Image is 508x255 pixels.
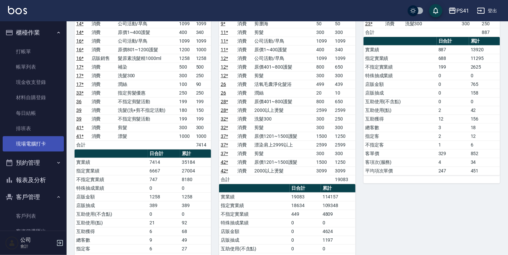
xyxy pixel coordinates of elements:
[437,89,469,97] td: 0
[469,158,500,166] td: 34
[116,106,178,115] td: 洗髮(洗+剪不指定活動)
[333,37,356,45] td: 1099
[364,37,500,175] table: a dense table
[177,19,194,28] td: 1099
[177,106,194,115] td: 180
[148,192,180,201] td: 1258
[76,108,82,113] a: 39
[180,218,211,227] td: 92
[75,244,148,253] td: 指定客
[253,89,315,97] td: 潤絲
[177,97,194,106] td: 199
[437,132,469,140] td: 2
[3,154,64,171] button: 預約管理
[253,149,315,158] td: 剪髮
[236,80,253,89] td: 消費
[437,106,469,115] td: 2
[333,80,356,89] td: 439
[194,71,211,80] td: 250
[219,201,290,210] td: 指定實業績
[90,54,116,63] td: 店販銷售
[469,37,500,46] th: 累計
[194,89,211,97] td: 250
[116,63,178,71] td: 補染
[236,140,253,149] td: 消費
[253,140,315,149] td: 漂染肩上2999以上
[180,210,211,218] td: 0
[437,80,469,89] td: 0
[333,140,356,149] td: 2599
[437,158,469,166] td: 4
[333,97,356,106] td: 650
[90,132,116,140] td: 消費
[290,218,321,227] td: 0
[321,236,356,244] td: 1197
[469,132,500,140] td: 12
[90,97,116,106] td: 消費
[148,175,180,184] td: 747
[315,166,334,175] td: 3099
[364,106,437,115] td: 互助使用(點)
[469,71,500,80] td: 0
[3,208,64,224] a: 客戶列表
[403,19,460,28] td: 洗髮300
[469,45,500,54] td: 13920
[236,123,253,132] td: 消費
[194,45,211,54] td: 1000
[75,192,148,201] td: 店販金額
[180,201,211,210] td: 389
[177,54,194,63] td: 1258
[364,71,437,80] td: 特殊抽成業績
[469,166,500,175] td: 451
[364,149,437,158] td: 客單價
[219,227,290,236] td: 店販金額
[236,89,253,97] td: 消費
[437,63,469,71] td: 199
[480,28,500,37] td: 887
[148,210,180,218] td: 0
[437,115,469,123] td: 12
[180,184,211,192] td: 0
[219,236,290,244] td: 店販抽成
[90,106,116,115] td: 消費
[90,63,116,71] td: 消費
[321,227,356,236] td: 4624
[469,106,500,115] td: 42
[437,71,469,80] td: 0
[116,37,178,45] td: 公司活動/早鳥
[236,132,253,140] td: 消費
[75,166,148,175] td: 指定實業績
[177,71,194,80] td: 300
[116,71,178,80] td: 洗髮300
[315,149,334,158] td: 300
[3,136,64,151] a: 現場電腦打卡
[469,89,500,97] td: 158
[219,244,290,253] td: 互助使用(不含點)
[75,175,148,184] td: 不指定實業績
[333,166,356,175] td: 3099
[333,45,356,54] td: 340
[90,115,116,123] td: 消費
[333,28,356,37] td: 300
[446,4,472,18] button: PS41
[333,175,356,184] td: 19083
[90,123,116,132] td: 消費
[148,149,180,158] th: 日合計
[364,123,437,132] td: 總客數
[177,28,194,37] td: 400
[90,45,116,54] td: 消費
[364,28,383,37] td: 合計
[321,201,356,210] td: 109348
[315,115,334,123] td: 300
[253,115,315,123] td: 洗髮300
[148,158,180,166] td: 7414
[148,227,180,236] td: 6
[236,28,253,37] td: 消費
[315,45,334,54] td: 400
[194,63,211,71] td: 500
[290,236,321,244] td: 0
[177,63,194,71] td: 500
[75,201,148,210] td: 店販抽成
[437,54,469,63] td: 688
[290,192,321,201] td: 19083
